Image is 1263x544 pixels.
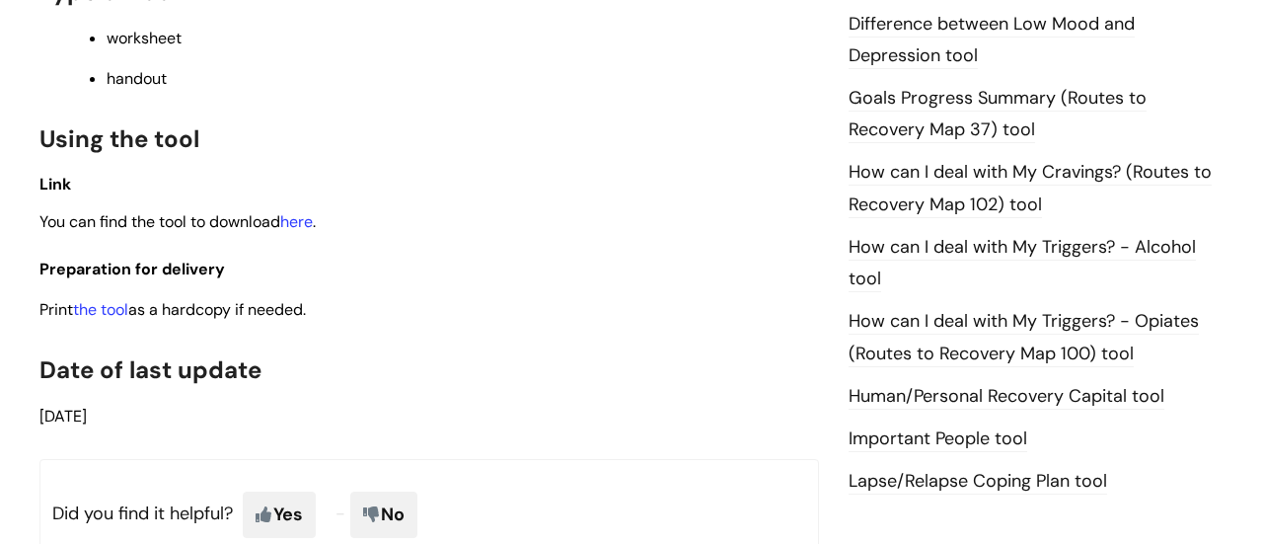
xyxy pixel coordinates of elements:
[849,309,1199,366] a: How can I deal with My Triggers? - Opiates (Routes to Recovery Map 100) tool
[107,68,167,89] span: handout
[39,211,316,232] span: You can find the tool to download .
[107,28,182,48] span: worksheet
[280,211,313,232] a: here
[39,406,87,427] span: [DATE]
[849,160,1212,217] a: How can I deal with My Cravings? (Routes to Recovery Map 102) tool
[73,299,128,320] a: the tool
[849,469,1107,495] a: Lapse/Relapse Coping Plan tool
[849,427,1027,452] a: Important People tool
[849,235,1196,292] a: How can I deal with My Triggers? - Alcohol tool
[39,259,225,279] span: Preparation for delivery
[243,492,316,537] span: Yes
[849,384,1164,410] a: Human/Personal Recovery Capital tool
[849,86,1147,143] a: Goals Progress Summary (Routes to Recovery Map 37) tool
[39,354,261,385] span: Date of last update
[39,123,199,154] span: Using the tool
[350,492,417,537] span: No
[39,299,306,320] span: Print as a hardcopy if needed.
[849,12,1135,69] a: Difference between Low Mood and Depression tool
[39,174,71,194] span: Link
